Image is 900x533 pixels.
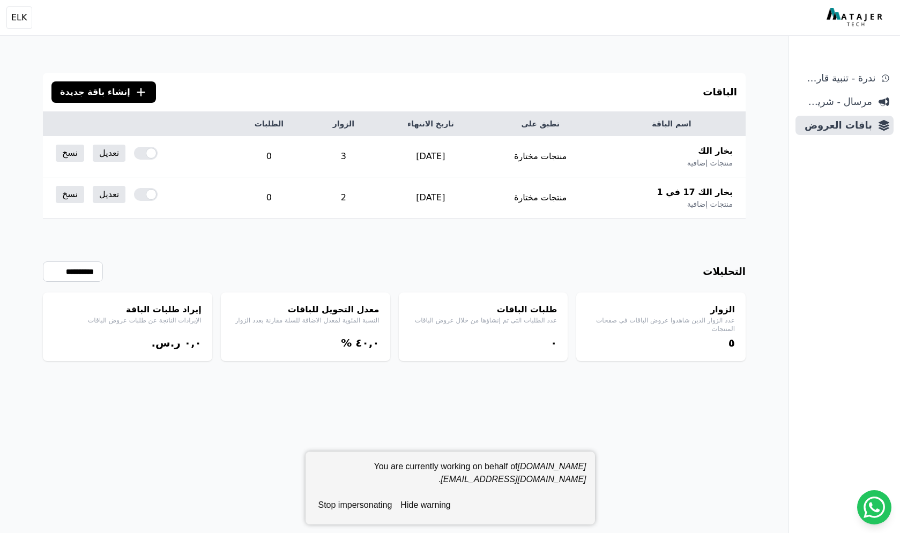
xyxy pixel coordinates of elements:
[6,6,32,29] button: ELK
[229,177,309,219] td: 0
[378,112,483,136] th: تاريخ الانتهاء
[484,136,598,177] td: منتجات مختارة
[232,316,380,325] p: النسبة المئوية لمعدل الاضافة للسلة مقارنة بعدد الزوار
[314,494,397,516] button: stop impersonating
[410,303,557,316] h4: طلبات الباقات
[232,303,380,316] h4: معدل التحويل للباقات
[800,118,872,133] span: باقات العروض
[56,186,84,203] a: نسخ
[11,11,27,24] span: ELK
[687,157,733,168] span: منتجات إضافية
[703,85,737,100] h3: الباقات
[56,145,84,162] a: نسخ
[314,460,586,494] div: You are currently working on behalf of .
[54,316,202,325] p: الإيرادات الناتجة عن طلبات عروض الباقات
[309,112,378,136] th: الزوار
[687,199,733,209] span: منتجات إضافية
[410,335,557,350] div: ۰
[229,112,309,136] th: الطلبات
[698,145,733,157] span: بخار الك
[54,303,202,316] h4: إيراد طلبات الباقة
[598,112,746,136] th: اسم الباقة
[229,136,309,177] td: 0
[587,303,735,316] h4: الزوار
[93,145,125,162] a: تعديل
[484,112,598,136] th: تطبق على
[657,186,733,199] span: بخار الك 17 في 1
[309,177,378,219] td: 2
[93,186,125,203] a: تعديل
[587,335,735,350] div: ٥
[184,336,202,349] bdi: ۰,۰
[378,177,483,219] td: [DATE]
[410,316,557,325] p: عدد الطلبات التي تم إنشاؤها من خلال عروض الباقات
[587,316,735,333] p: عدد الزوار الذين شاهدوا عروض الباقات في صفحات المنتجات
[151,336,180,349] span: ر.س.
[800,94,872,109] span: مرسال - شريط دعاية
[800,71,875,86] span: ندرة - تنبية قارب علي النفاذ
[309,136,378,177] td: 3
[484,177,598,219] td: منتجات مختارة
[341,336,352,349] span: %
[396,494,455,516] button: hide warning
[827,8,885,27] img: MatajerTech Logo
[378,136,483,177] td: [DATE]
[355,336,379,349] bdi: ٤۰,۰
[51,81,156,103] button: إنشاء باقة جديدة
[703,264,746,279] h3: التحليلات
[60,86,130,99] span: إنشاء باقة جديدة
